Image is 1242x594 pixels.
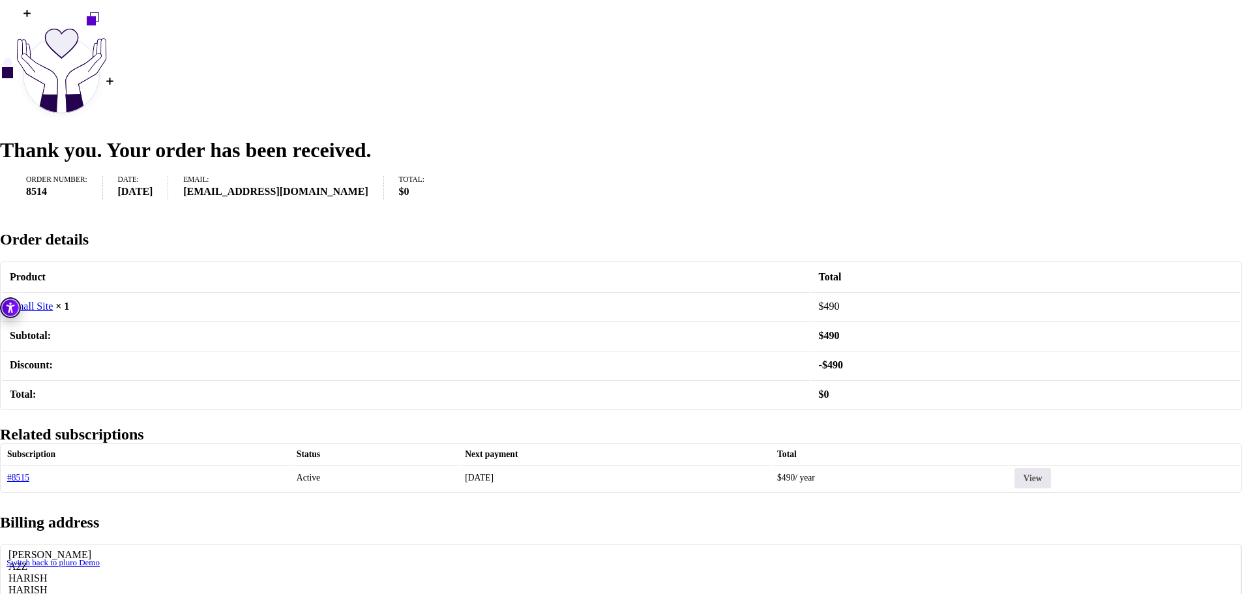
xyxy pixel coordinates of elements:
[183,176,383,199] li: Email:
[117,176,168,199] li: Date:
[819,330,840,341] span: 490
[772,465,1008,490] td: / year
[2,263,810,291] th: Product
[777,473,782,483] span: $
[398,186,404,197] span: $
[819,301,840,312] bdi: 490
[26,176,103,199] li: Order number:
[7,449,55,459] span: Subscription
[117,184,153,200] strong: [DATE]
[777,449,797,459] span: Total
[10,301,53,312] a: Small Site
[465,449,518,459] span: Next payment
[297,449,320,459] span: Status
[7,473,29,483] a: #8515
[819,389,824,400] span: $
[2,321,810,349] th: Subtotal:
[1014,468,1051,488] a: View
[819,301,824,312] span: $
[7,557,100,567] a: Switch back to pluro Demo
[822,359,843,370] span: 490
[822,359,827,370] span: $
[811,351,1240,379] td: -
[398,186,409,197] bdi: 0
[291,465,458,490] td: Active
[183,184,368,200] strong: [EMAIL_ADDRESS][DOMAIN_NAME]
[777,473,795,483] span: 490
[2,351,810,379] th: Discount:
[55,301,69,312] strong: × 1
[26,184,87,200] strong: 8514
[2,380,810,408] th: Total:
[811,263,1240,291] th: Total
[819,389,829,400] span: 0
[819,330,824,341] span: $
[460,465,771,490] td: [DATE]
[398,176,439,199] li: Total:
